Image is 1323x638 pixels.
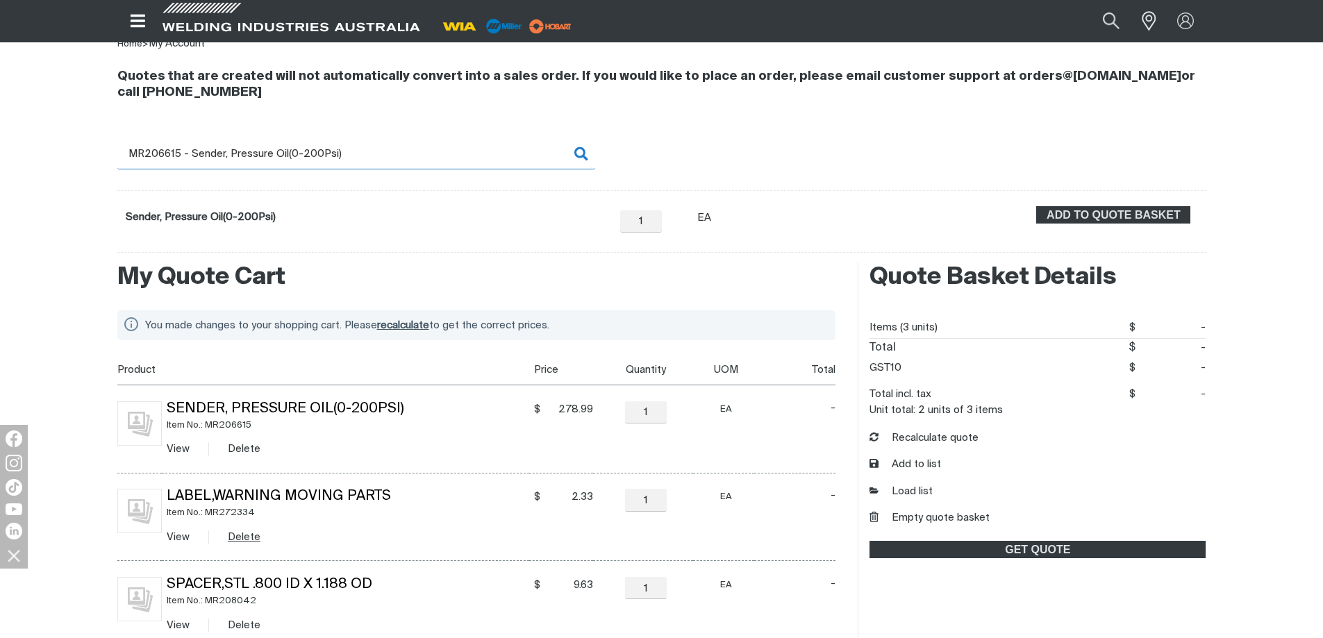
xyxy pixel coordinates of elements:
div: EA [699,577,754,593]
a: View Label,Warning Moving Parts [167,532,190,542]
img: TikTok [6,479,22,496]
a: @[DOMAIN_NAME] [1063,70,1181,83]
dt: Total incl. tax [869,384,931,405]
img: Facebook [6,430,22,447]
img: No image for this product [117,401,162,446]
h2: My Quote Cart [117,262,836,293]
img: Instagram [6,455,22,471]
a: Home [117,40,142,49]
span: 2.33 [544,490,593,504]
th: Product [117,354,529,385]
button: Delete SPACer,Stl .800 Id X 1.188 Od [228,617,260,633]
span: - [1135,339,1206,358]
span: - [1135,317,1206,338]
button: Search products [1088,6,1135,37]
a: Label,Warning Moving Parts [167,489,391,503]
span: recalculate cart [377,320,429,330]
div: EA [697,210,713,226]
img: No image for this product [117,489,162,533]
img: LinkedIn [6,523,22,539]
a: Load list [869,484,933,500]
img: miller [525,16,576,37]
button: Recalculate quote [869,430,979,446]
th: Price [529,354,593,385]
a: My Account [149,38,205,49]
h4: Quotes that are created will not automatically convert into a sales order. If you would like to p... [117,69,1206,101]
th: UOM [693,354,754,385]
th: Quantity [593,354,693,385]
span: $ [1129,389,1135,399]
img: No image for this product [117,577,162,621]
span: - [1135,358,1206,378]
input: Product name or item number... [117,138,595,169]
dt: Unit total: 2 units of 3 items [869,405,1003,415]
img: YouTube [6,503,22,515]
h2: Quote Basket Details [869,262,1206,293]
span: - [787,401,835,415]
a: View Sender, Pressure Oil(0-200Psi) [167,444,190,454]
span: $ [1129,322,1135,333]
span: $ [1129,342,1135,353]
a: GET QUOTE [869,541,1206,559]
span: 278.99 [544,403,593,417]
button: Empty quote basket [869,510,990,526]
span: GET QUOTE [871,541,1204,559]
dt: GST10 [869,358,901,378]
button: Add Sender, Pressure Oil(0-200Psi) to the shopping cart [1036,206,1190,224]
div: Product or group for quick order [117,138,1206,253]
div: EA [699,401,754,417]
div: EA [699,489,754,505]
img: hide socials [2,544,26,567]
span: - [1135,384,1206,405]
input: Product name or item number... [1070,6,1134,37]
button: Add to list [869,457,941,473]
a: Sender, Pressure Oil(0-200Psi) [126,212,276,222]
span: - [787,577,835,591]
button: Delete Sender, Pressure Oil(0-200Psi) [228,441,260,457]
div: You made changes to your shopping cart. Please to get the correct prices. [145,316,819,335]
dt: Total [869,339,896,358]
a: Sender, Pressure Oil(0-200Psi) [167,402,404,416]
div: Item No.: MR208042 [167,593,529,609]
th: Total [754,354,836,385]
span: $ [534,403,540,417]
div: Item No.: MR206615 [167,417,529,433]
span: $ [1129,362,1135,373]
dt: Items (3 units) [869,317,938,338]
a: miller [525,21,576,31]
span: $ [534,578,540,592]
span: - [787,489,835,503]
span: ADD TO QUOTE BASKET [1038,206,1189,224]
span: 9.63 [544,578,593,592]
button: Delete Label,Warning Moving Parts [228,529,260,545]
div: Item No.: MR272334 [167,505,529,521]
a: View SPACer,Stl .800 Id X 1.188 Od [167,620,190,630]
span: > [142,40,149,49]
a: SPACer,Stl .800 Id X 1.188 Od [167,578,372,591]
span: $ [534,490,540,504]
